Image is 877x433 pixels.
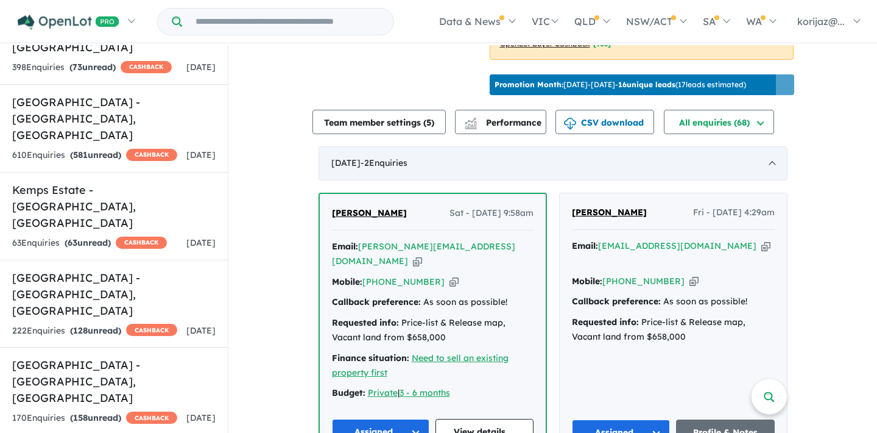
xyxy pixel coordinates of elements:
span: Sat - [DATE] 9:58am [449,206,534,221]
strong: Mobile: [332,276,362,287]
span: [DATE] [186,412,216,423]
input: Try estate name, suburb, builder or developer [185,9,391,35]
strong: Callback preference: [572,296,661,307]
span: CASHBACK [126,412,177,424]
strong: Finance situation: [332,352,409,363]
div: As soon as possible! [572,295,775,309]
h5: [GEOGRAPHIC_DATA] - [GEOGRAPHIC_DATA] , [GEOGRAPHIC_DATA] [12,270,216,319]
strong: ( unread) [65,237,111,248]
strong: Mobile: [572,276,602,287]
span: [DATE] [186,325,216,336]
a: Private [368,387,398,398]
button: Team member settings (5) [312,110,446,134]
span: CASHBACK [126,149,177,161]
span: [PERSON_NAME] [332,207,407,218]
a: [PHONE_NUMBER] [362,276,445,287]
p: [DATE] - [DATE] - ( 17 leads estimated) [495,79,746,90]
strong: Budget: [332,387,365,398]
img: Openlot PRO Logo White [18,15,119,30]
span: 63 [68,237,77,248]
strong: Email: [572,240,598,251]
span: 158 [73,412,88,423]
b: 16 unique leads [618,80,675,89]
span: CASHBACK [126,324,177,336]
span: Performance [467,117,541,128]
img: bar-chart.svg [465,121,477,129]
strong: Requested info: [332,317,399,328]
div: [DATE] [319,146,787,181]
span: Fri - [DATE] 4:29am [693,206,775,220]
button: All enquiries (68) [664,110,774,134]
div: 170 Enquir ies [12,411,177,426]
a: 3 - 6 months [400,387,450,398]
span: [DATE] [186,149,216,160]
span: 581 [73,149,88,160]
strong: Email: [332,241,358,252]
div: 63 Enquir ies [12,236,167,251]
strong: ( unread) [70,149,121,160]
div: 222 Enquir ies [12,324,177,338]
a: [PERSON_NAME] [572,206,647,220]
div: 610 Enquir ies [12,148,177,163]
span: [DATE] [186,62,216,73]
span: 128 [73,325,88,336]
button: Copy [413,255,422,268]
span: - 2 Enquir ies [361,157,407,168]
strong: ( unread) [69,62,116,73]
div: As soon as possible! [332,295,534,310]
img: line-chart.svg [465,118,476,124]
a: Need to sell an existing property first [332,352,509,378]
h5: [GEOGRAPHIC_DATA] - [GEOGRAPHIC_DATA] , [GEOGRAPHIC_DATA] [12,357,216,406]
button: Copy [689,275,699,288]
span: CASHBACK [121,61,172,73]
span: [DATE] [186,237,216,248]
strong: Requested info: [572,317,639,327]
a: [PERSON_NAME][EMAIL_ADDRESS][DOMAIN_NAME] [332,241,515,267]
strong: ( unread) [70,325,121,336]
strong: ( unread) [70,412,121,423]
span: [PERSON_NAME] [572,207,647,218]
span: 5 [426,117,431,128]
h5: [GEOGRAPHIC_DATA] - [GEOGRAPHIC_DATA] , [GEOGRAPHIC_DATA] [12,94,216,143]
b: Promotion Month: [495,80,563,89]
button: Performance [455,110,546,134]
button: CSV download [555,110,654,134]
span: 73 [72,62,82,73]
div: Price-list & Release map, Vacant land from $658,000 [572,315,775,345]
a: [EMAIL_ADDRESS][DOMAIN_NAME] [598,240,756,251]
div: | [332,386,534,401]
span: korijaz@... [797,15,845,27]
button: Copy [449,276,459,288]
h5: Kemps Estate - [GEOGRAPHIC_DATA] , [GEOGRAPHIC_DATA] [12,182,216,231]
button: Copy [761,240,770,252]
strong: Callback preference: [332,296,421,307]
img: download icon [564,118,576,130]
div: 398 Enquir ies [12,60,172,75]
div: Price-list & Release map, Vacant land from $658,000 [332,316,534,345]
span: CASHBACK [116,237,167,249]
a: [PHONE_NUMBER] [602,276,685,287]
a: [PERSON_NAME] [332,206,407,221]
